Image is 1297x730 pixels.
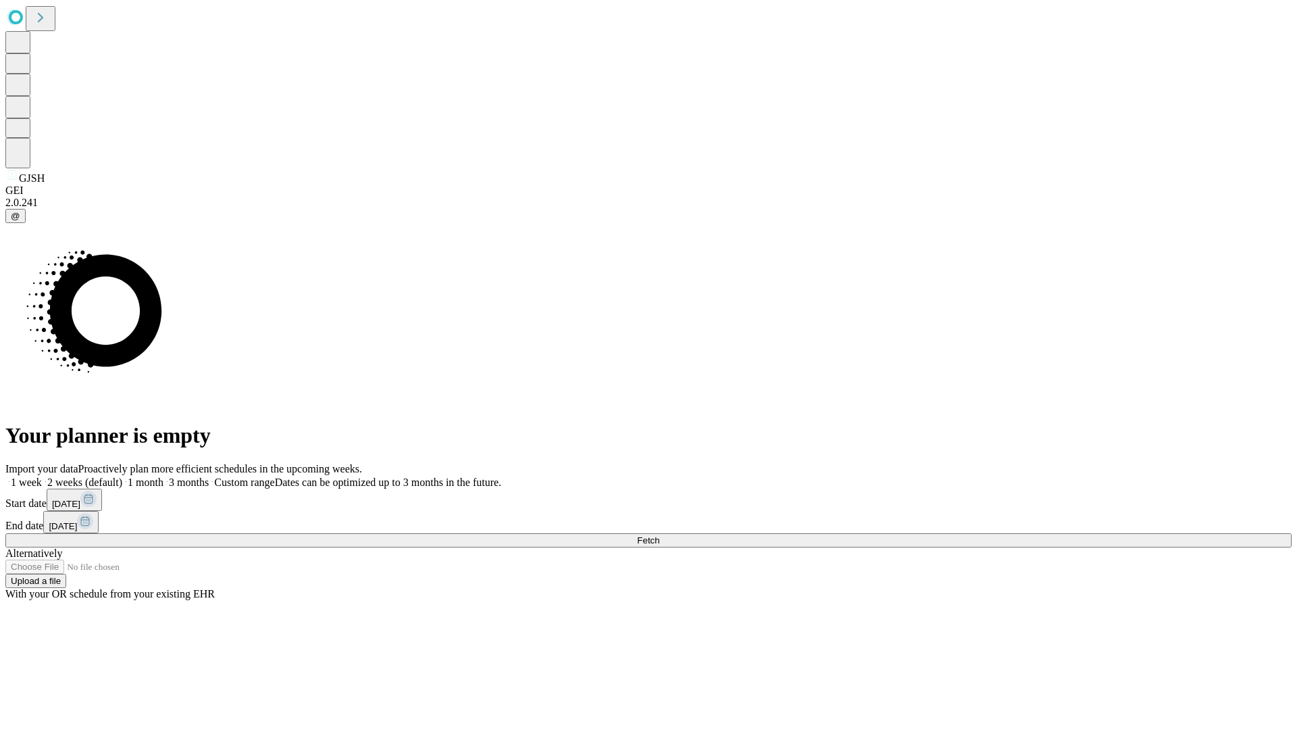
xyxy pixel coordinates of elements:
span: 1 week [11,477,42,488]
span: Alternatively [5,547,62,559]
span: 2 weeks (default) [47,477,122,488]
span: @ [11,211,20,221]
span: Fetch [637,535,659,545]
button: Fetch [5,533,1292,547]
span: Import your data [5,463,78,474]
div: Start date [5,489,1292,511]
span: Proactively plan more efficient schedules in the upcoming weeks. [78,463,362,474]
span: GJSH [19,172,45,184]
div: End date [5,511,1292,533]
span: Dates can be optimized up to 3 months in the future. [275,477,501,488]
button: [DATE] [43,511,99,533]
h1: Your planner is empty [5,423,1292,448]
span: With your OR schedule from your existing EHR [5,588,215,600]
button: Upload a file [5,574,66,588]
span: [DATE] [52,499,80,509]
span: 1 month [128,477,163,488]
span: 3 months [169,477,209,488]
div: 2.0.241 [5,197,1292,209]
span: Custom range [214,477,274,488]
div: GEI [5,185,1292,197]
button: [DATE] [47,489,102,511]
span: [DATE] [49,521,77,531]
button: @ [5,209,26,223]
